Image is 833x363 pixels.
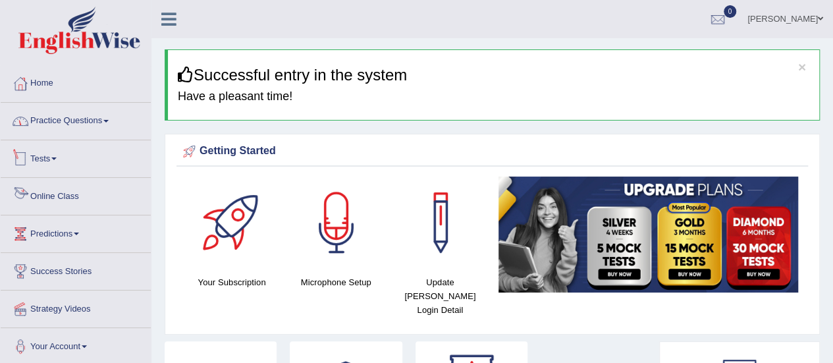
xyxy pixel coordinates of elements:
h4: Your Subscription [186,275,277,289]
h3: Successful entry in the system [178,67,809,84]
h4: Microphone Setup [290,275,381,289]
h4: Have a pleasant time! [178,90,809,103]
button: × [798,60,806,74]
a: Practice Questions [1,103,151,136]
div: Getting Started [180,142,805,161]
h4: Update [PERSON_NAME] Login Detail [394,275,485,317]
span: 0 [724,5,737,18]
img: small5.jpg [498,177,798,293]
a: Predictions [1,215,151,248]
a: Home [1,65,151,98]
a: Success Stories [1,253,151,286]
a: Strategy Videos [1,291,151,323]
a: Online Class [1,178,151,211]
a: Tests [1,140,151,173]
a: Your Account [1,328,151,361]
